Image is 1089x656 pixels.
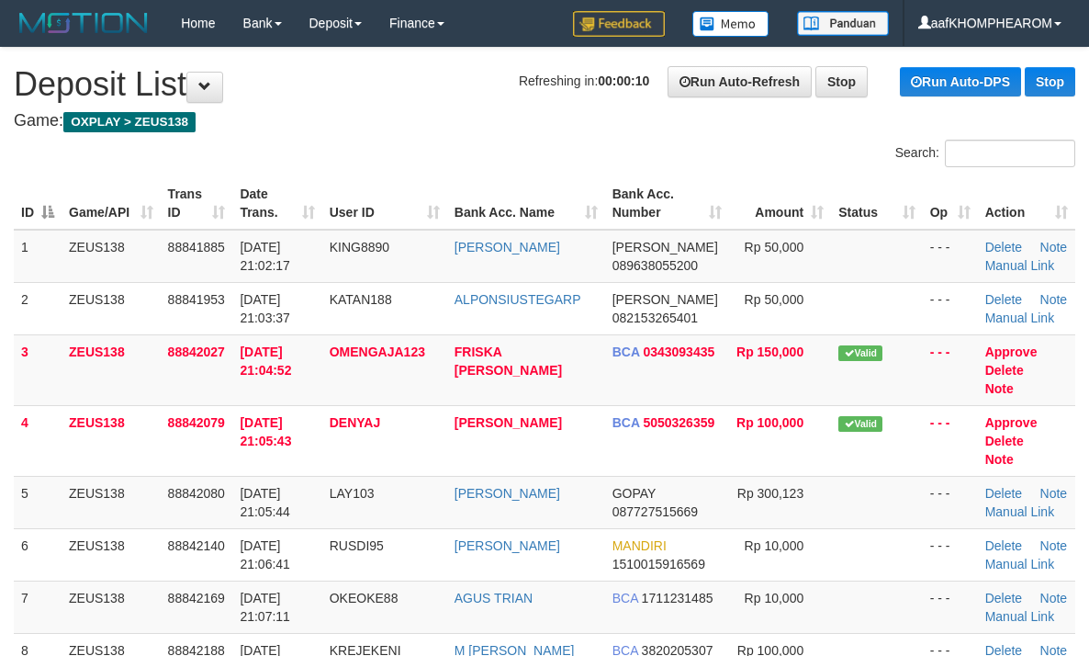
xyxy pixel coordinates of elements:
td: 3 [14,334,62,405]
td: - - - [923,230,978,283]
th: User ID: activate to sort column ascending [322,177,447,230]
th: Status: activate to sort column ascending [831,177,922,230]
h4: Game: [14,112,1075,130]
span: OXPLAY > ZEUS138 [63,112,196,132]
td: ZEUS138 [62,230,161,283]
a: Stop [815,66,868,97]
th: Game/API: activate to sort column ascending [62,177,161,230]
a: ALPONSIUSTEGARP [455,292,581,307]
th: Date Trans.: activate to sort column ascending [232,177,321,230]
span: BCA [612,345,640,359]
a: Stop [1025,67,1075,96]
a: FRISKA [PERSON_NAME] [455,345,562,378]
th: Action: activate to sort column ascending [978,177,1075,230]
a: [PERSON_NAME] [455,538,560,553]
a: [PERSON_NAME] [455,486,560,501]
span: GOPAY [612,486,656,501]
a: [PERSON_NAME] [455,415,562,430]
td: ZEUS138 [62,528,161,581]
td: - - - [923,581,978,633]
span: MANDIRI [612,538,667,553]
img: Feedback.jpg [573,11,665,37]
a: Manual Link [985,311,1055,325]
td: ZEUS138 [62,581,161,633]
span: BCA [612,415,640,430]
img: panduan.png [797,11,889,36]
span: 88842079 [168,415,225,430]
span: Copy 0343093435 to clipboard [643,345,714,359]
th: Trans ID: activate to sort column ascending [161,177,233,230]
td: ZEUS138 [62,476,161,528]
span: KING8890 [330,240,389,254]
td: ZEUS138 [62,282,161,334]
span: OKEOKE88 [330,591,399,605]
a: Run Auto-DPS [900,67,1021,96]
th: ID: activate to sort column descending [14,177,62,230]
td: 5 [14,476,62,528]
a: Manual Link [985,557,1055,571]
td: - - - [923,405,978,476]
td: 6 [14,528,62,581]
a: Note [1040,591,1068,605]
td: - - - [923,282,978,334]
span: Valid transaction [838,416,882,432]
span: Rp 100,000 [736,415,803,430]
span: Copy 082153265401 to clipboard [612,311,698,325]
span: Rp 50,000 [745,240,804,254]
td: 1 [14,230,62,283]
span: DENYAJ [330,415,381,430]
span: [DATE] 21:05:44 [240,486,290,519]
a: Note [1040,292,1068,307]
th: Bank Acc. Number: activate to sort column ascending [605,177,729,230]
a: Note [985,452,1014,467]
th: Amount: activate to sort column ascending [729,177,831,230]
span: Copy 1510015916569 to clipboard [612,557,705,571]
td: ZEUS138 [62,405,161,476]
th: Bank Acc. Name: activate to sort column ascending [447,177,605,230]
a: Note [1040,538,1068,553]
span: Refreshing in: [519,74,649,88]
a: Manual Link [985,609,1055,624]
span: OMENGAJA123 [330,345,425,359]
a: Manual Link [985,504,1055,519]
label: Search: [895,140,1075,167]
span: Copy 1711231485 to clipboard [642,591,713,605]
span: [DATE] 21:07:11 [240,591,290,624]
span: Copy 087727515669 to clipboard [612,504,698,519]
span: 88842027 [168,345,225,359]
span: Valid transaction [838,345,882,361]
span: [DATE] 21:03:37 [240,292,290,325]
th: Op: activate to sort column ascending [923,177,978,230]
span: [DATE] 21:05:43 [240,415,291,448]
span: Copy 089638055200 to clipboard [612,258,698,273]
td: 4 [14,405,62,476]
a: Delete [985,363,1024,378]
a: Note [1040,486,1068,501]
img: MOTION_logo.png [14,9,153,37]
span: 88841953 [168,292,225,307]
a: Manual Link [985,258,1055,273]
a: Note [1040,240,1068,254]
input: Search: [945,140,1075,167]
span: RUSDI95 [330,538,384,553]
span: Copy 5050326359 to clipboard [643,415,714,430]
span: LAY103 [330,486,375,501]
span: KATAN188 [330,292,392,307]
a: Delete [985,240,1022,254]
a: Delete [985,292,1022,307]
a: Delete [985,591,1022,605]
a: Note [985,381,1014,396]
span: Rp 150,000 [736,345,803,359]
span: [DATE] 21:04:52 [240,345,291,378]
span: [DATE] 21:02:17 [240,240,290,273]
a: Run Auto-Refresh [668,66,812,97]
span: 88842140 [168,538,225,553]
img: Button%20Memo.svg [692,11,769,37]
span: Rp 50,000 [745,292,804,307]
span: 88841885 [168,240,225,254]
a: Approve [985,415,1038,430]
a: [PERSON_NAME] [455,240,560,254]
td: 2 [14,282,62,334]
span: BCA [612,591,638,605]
span: Rp 300,123 [737,486,803,501]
